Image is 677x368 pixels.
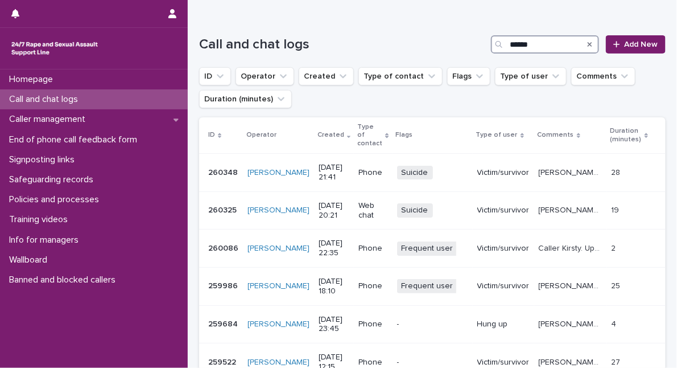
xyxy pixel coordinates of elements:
p: 260325 [208,203,239,215]
p: Phone [358,244,387,253]
p: Phone [358,320,387,329]
p: Training videos [5,214,77,225]
tr: 260348260348 [PERSON_NAME] [DATE] 21:41PhoneSuicideVictim/survivor[PERSON_NAME] shared [DATE] is ... [199,154,666,192]
p: 259986 [208,279,240,291]
p: Kirsty shared today is the 6 year anniversary of her friends death to suicide. Kirsty was self ha... [539,166,605,178]
p: Phone [358,168,387,178]
p: Victim/survivor [477,168,530,178]
p: ID [208,129,215,141]
p: Caller management [5,114,94,125]
span: Frequent user [397,279,458,293]
p: Banned and blocked callers [5,275,125,285]
p: Hung up [477,320,530,329]
p: Comments [538,129,574,141]
p: Homepage [5,74,62,85]
span: Frequent user [397,242,458,256]
tr: 260086260086 [PERSON_NAME] [DATE] 22:35PhoneFrequent userVictim/survivorCaller Kirsty. Upon recog... [199,230,666,268]
a: [PERSON_NAME] [247,244,309,253]
p: Victim/survivor [477,281,530,291]
p: 259684 [208,317,240,329]
p: 27 [612,355,623,367]
button: Type of user [495,67,567,85]
button: ID [199,67,231,85]
p: Victim/survivor [477,358,530,367]
h1: Call and chat logs [199,36,486,53]
p: Call and chat logs [5,94,87,105]
p: Phone [358,358,387,367]
p: - [397,358,468,367]
span: Add New [625,40,658,48]
p: [DATE] 18:10 [319,277,349,296]
p: Web chat [358,201,387,220]
img: rhQMoQhaT3yELyF149Cw [9,37,100,60]
a: Add New [606,35,666,54]
p: Kirsty said she hadn't called us before and shared that she has been having thoughts about harmin... [539,317,605,329]
p: Victim/survivor [477,206,530,215]
a: [PERSON_NAME] [247,281,309,291]
p: 28 [612,166,623,178]
tr: 259684259684 [PERSON_NAME] [DATE] 23:45Phone-Hung up[PERSON_NAME] said she hadn't called us befor... [199,305,666,344]
span: Suicide [397,166,433,180]
p: End of phone call feedback form [5,134,146,145]
p: [DATE] 22:35 [319,239,349,258]
p: Created [317,129,344,141]
p: 19 [612,203,622,215]
p: Kirsty, feels suicidal (will jump from train bridge) but did not say this was imminent and self h... [539,203,605,215]
button: Type of contact [358,67,443,85]
a: [PERSON_NAME] [247,320,309,329]
p: 4 [612,317,619,329]
button: Comments [571,67,635,85]
p: [DATE] 23:45 [319,315,349,334]
a: [PERSON_NAME] [247,206,309,215]
p: 25 [612,279,623,291]
p: Policies and processes [5,194,108,205]
button: Flags [447,67,490,85]
p: Duration (minutes) [610,125,642,146]
input: Search [491,35,599,54]
span: Suicide [397,203,433,218]
p: - [397,320,468,329]
p: Safeguarding records [5,174,102,185]
p: Flags [396,129,413,141]
p: Operator [246,129,276,141]
p: Type of contact [357,121,382,150]
p: Signposting links [5,154,84,165]
button: Created [299,67,354,85]
button: Duration (minutes) [199,90,292,108]
tr: 260325260325 [PERSON_NAME] [DATE] 20:21Web chatSuicideVictim/survivor[PERSON_NAME], feels suicida... [199,191,666,230]
p: [DATE] 21:41 [319,163,349,182]
p: Caller Kirsty. Upon recognition, I let her know she has already called today and asked if she wan... [539,242,605,253]
button: Operator [236,67,294,85]
p: [DATE] 20:21 [319,201,349,220]
a: [PERSON_NAME] [247,358,309,367]
p: Wallboard [5,255,56,265]
p: Info for managers [5,235,88,246]
p: Kirsty, anal rape by ex 10 years ago and imprisoned overnight. Dismissive reactions by colleague ... [539,355,605,367]
p: Phone [358,281,387,291]
p: 260086 [208,242,241,253]
p: 2 [612,242,618,253]
p: Type of user [476,129,518,141]
p: Victim/survivor [477,244,530,253]
a: [PERSON_NAME] [247,168,309,178]
tr: 259986259986 [PERSON_NAME] [DATE] 18:10PhoneFrequent userVictim/survivor[PERSON_NAME] states that... [199,267,666,305]
p: 260348 [208,166,240,178]
p: Kirsty states that she is suicidal but no active plan. She talked about previous suicide attempts... [539,279,605,291]
p: 259522 [208,355,238,367]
